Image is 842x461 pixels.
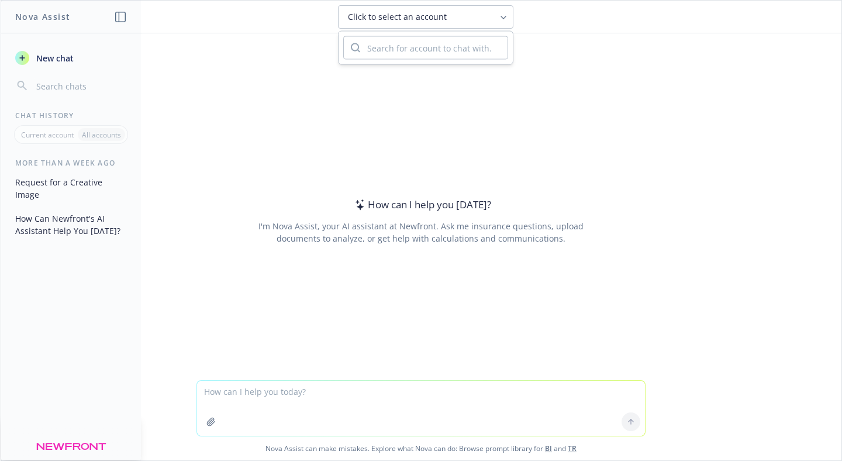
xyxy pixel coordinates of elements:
[256,220,585,245] div: I'm Nova Assist, your AI assistant at Newfront. Ask me insurance questions, upload documents to a...
[15,11,70,23] h1: Nova Assist
[21,130,74,140] p: Current account
[1,158,141,168] div: More than a week ago
[11,173,132,204] button: Request for a Creative Image
[5,436,837,460] span: Nova Assist can make mistakes. Explore what Nova can do: Browse prompt library for and
[1,111,141,121] div: Chat History
[568,443,577,453] a: TR
[360,37,508,59] input: Search for account to chat with...
[545,443,552,453] a: BI
[351,43,360,53] svg: Search
[338,5,513,29] button: Click to select an account
[34,78,127,94] input: Search chats
[82,130,121,140] p: All accounts
[34,52,74,64] span: New chat
[11,47,132,68] button: New chat
[348,11,447,23] span: Click to select an account
[351,197,491,212] div: How can I help you [DATE]?
[11,209,132,240] button: How Can Newfront's AI Assistant Help You [DATE]?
